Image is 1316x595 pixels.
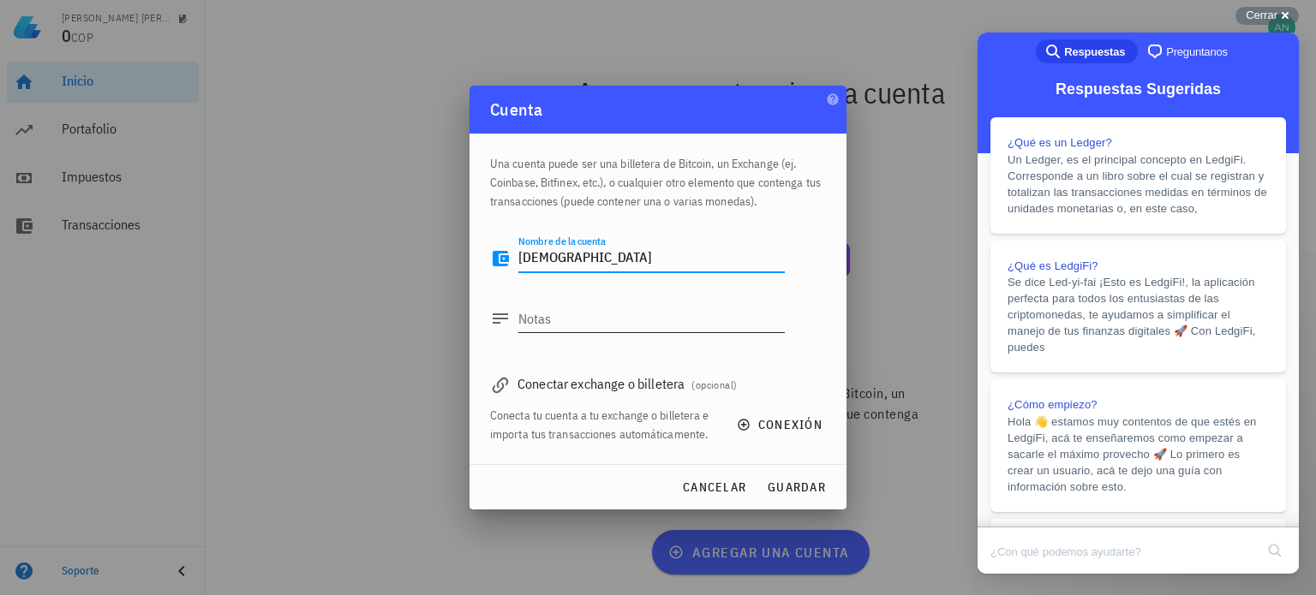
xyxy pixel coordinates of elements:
button: conexión [727,409,836,440]
div: Cuenta [470,86,846,134]
button: Cerrar [1235,7,1299,25]
span: (opcional) [691,378,737,391]
span: Cerrar [1246,9,1277,21]
label: Nombre de la cuenta [518,235,606,247]
div: Conectar exchange o billetera [490,372,826,396]
div: Una cuenta puede ser una billetera de Bitcoin, un Exchange (ej. Coinbase, Bitfinex, etc.), o cual... [490,134,826,221]
span: cancelar [682,479,746,495]
iframe: Help Scout Beacon - Live Chat, Contact Form, and Knowledge Base [978,33,1299,574]
div: Conecta tu cuenta a tu exchange o billetera e importa tus transacciones automáticamente. [490,406,716,443]
button: cancelar [675,472,753,503]
button: guardar [760,472,833,503]
span: conexión [740,417,822,432]
span: guardar [767,479,826,495]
